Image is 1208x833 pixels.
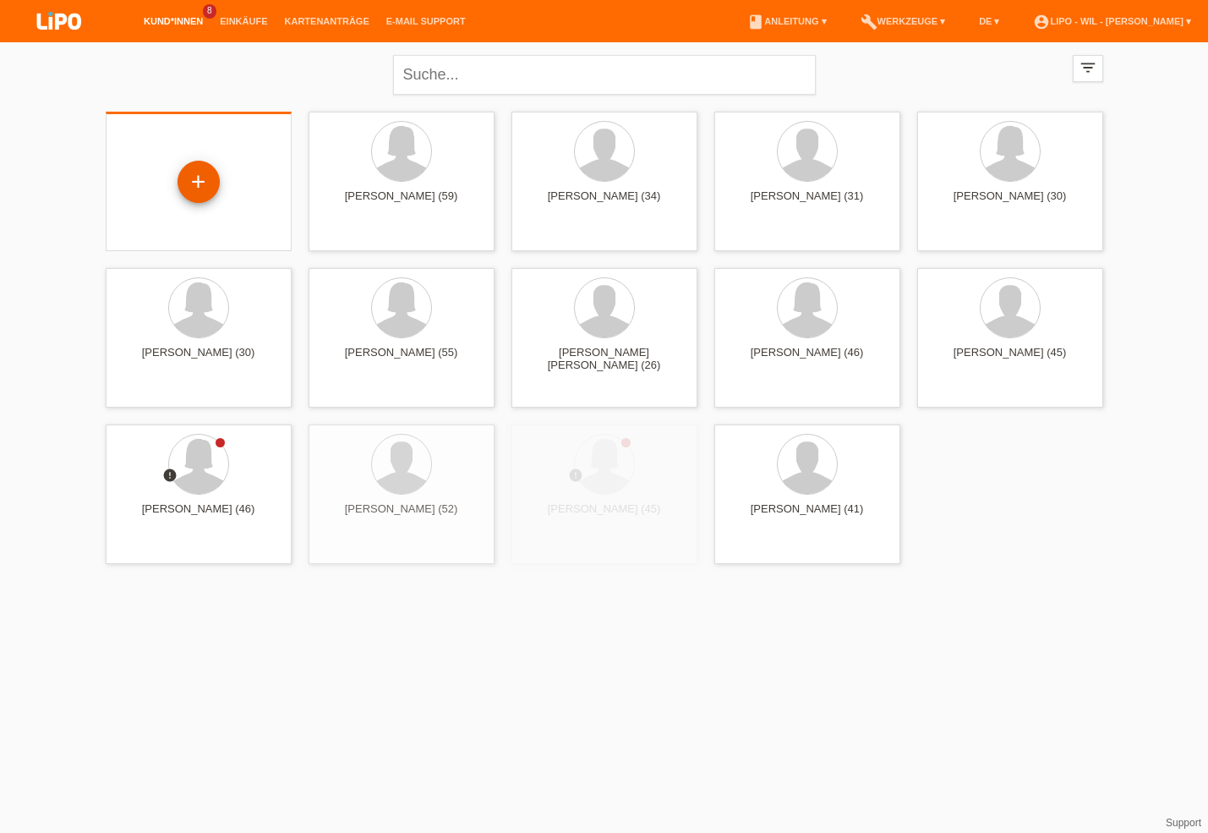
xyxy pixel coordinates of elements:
[322,189,481,216] div: [PERSON_NAME] (59)
[119,502,278,529] div: [PERSON_NAME] (46)
[568,468,583,483] i: error
[970,16,1008,26] a: DE ▾
[525,189,684,216] div: [PERSON_NAME] (34)
[322,502,481,529] div: [PERSON_NAME] (52)
[162,468,178,483] i: error
[119,346,278,373] div: [PERSON_NAME] (30)
[178,167,219,196] div: Kund*in hinzufügen
[378,16,474,26] a: E-Mail Support
[17,35,101,47] a: LIPO pay
[852,16,954,26] a: buildWerkzeuge ▾
[728,189,887,216] div: [PERSON_NAME] (31)
[276,16,378,26] a: Kartenanträge
[728,346,887,373] div: [PERSON_NAME] (46)
[393,55,816,95] input: Suche...
[861,14,877,30] i: build
[739,16,834,26] a: bookAnleitung ▾
[1079,58,1097,77] i: filter_list
[747,14,764,30] i: book
[211,16,276,26] a: Einkäufe
[525,346,684,373] div: [PERSON_NAME] [PERSON_NAME] (26)
[162,468,178,485] div: Zurückgewiesen
[1025,16,1200,26] a: account_circleLIPO - Wil - [PERSON_NAME] ▾
[931,346,1090,373] div: [PERSON_NAME] (45)
[203,4,216,19] span: 8
[728,502,887,529] div: [PERSON_NAME] (41)
[1033,14,1050,30] i: account_circle
[322,346,481,373] div: [PERSON_NAME] (55)
[1166,817,1201,829] a: Support
[568,468,583,485] div: Zurückgewiesen
[525,502,684,529] div: [PERSON_NAME] (45)
[931,189,1090,216] div: [PERSON_NAME] (30)
[135,16,211,26] a: Kund*innen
